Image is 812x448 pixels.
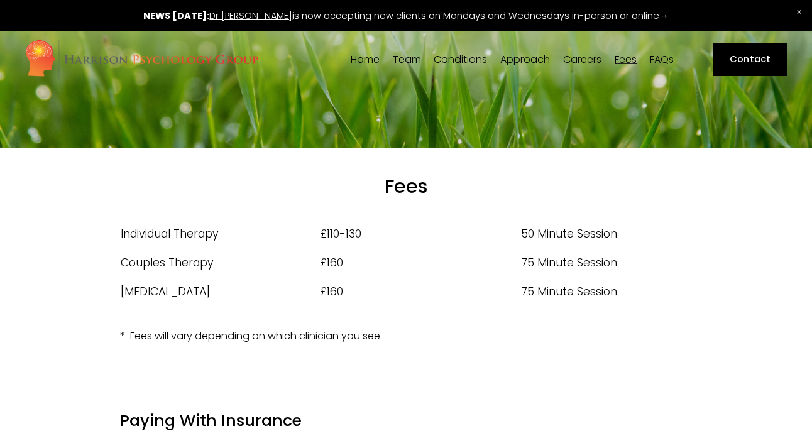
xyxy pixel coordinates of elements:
[520,248,692,277] td: 75 Minute Session
[520,277,692,306] td: 75 Minute Session
[320,219,520,248] td: £110-130
[500,55,550,65] span: Approach
[434,53,487,65] a: folder dropdown
[120,219,321,248] td: Individual Therapy
[393,55,421,65] span: Team
[563,53,601,65] a: Careers
[320,248,520,277] td: £160
[500,53,550,65] a: folder dropdown
[120,175,693,198] h1: Fees
[650,53,674,65] a: FAQs
[393,53,421,65] a: folder dropdown
[351,53,380,65] a: Home
[434,55,487,65] span: Conditions
[120,248,321,277] td: Couples Therapy
[615,53,637,65] a: Fees
[713,43,787,76] a: Contact
[120,277,321,306] td: [MEDICAL_DATA]
[520,219,692,248] td: 50 Minute Session
[25,39,259,80] img: Harrison Psychology Group
[320,277,520,306] td: £160
[209,9,292,22] a: Dr [PERSON_NAME]
[120,410,693,432] h4: Paying With Insurance
[120,327,693,346] p: * Fees will vary depending on which clinician you see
